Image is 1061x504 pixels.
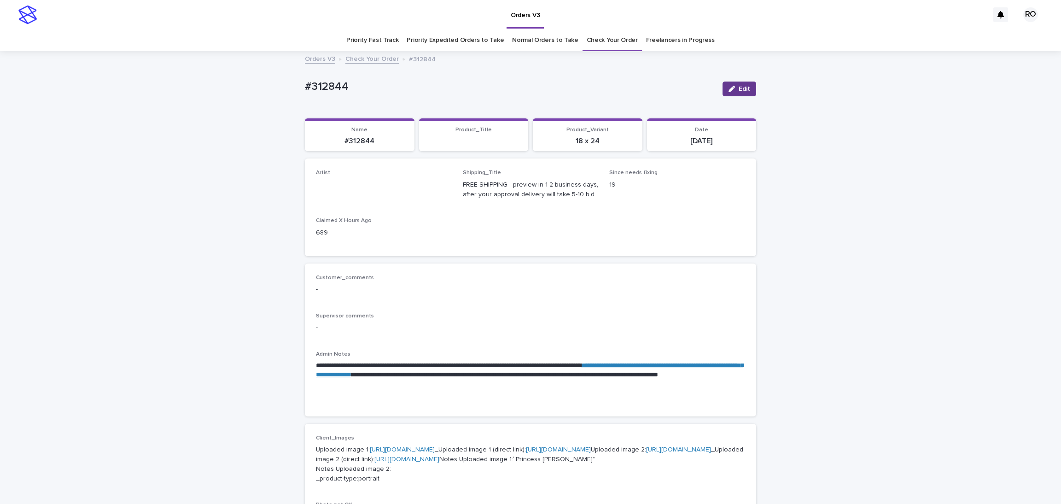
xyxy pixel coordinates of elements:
[18,6,37,24] img: stacker-logo-s-only.png
[407,29,504,51] a: Priority Expedited Orders to Take
[646,446,711,453] a: [URL][DOMAIN_NAME]
[723,82,756,96] button: Edit
[316,435,354,441] span: Client_Images
[316,275,374,281] span: Customer_comments
[695,127,708,133] span: Date
[739,86,750,92] span: Edit
[374,456,439,463] a: [URL][DOMAIN_NAME]
[609,180,745,190] p: 19
[463,180,599,199] p: FREE SHIPPING - preview in 1-2 business days, after your approval delivery will take 5-10 b.d.
[538,137,637,146] p: 18 x 24
[512,29,578,51] a: Normal Orders to Take
[305,80,715,94] p: #312844
[463,170,501,176] span: Shipping_Title
[316,170,330,176] span: Artist
[310,137,409,146] p: #312844
[305,53,335,64] a: Orders V3
[587,29,638,51] a: Check Your Order
[653,137,751,146] p: [DATE]
[316,352,350,357] span: Admin Notes
[316,228,452,238] p: 689
[646,29,715,51] a: Freelancers in Progress
[345,53,399,64] a: Check Your Order
[609,170,658,176] span: Since needs fixing
[370,446,435,453] a: [URL][DOMAIN_NAME]
[316,445,745,483] p: Uploaded image 1: _Uploaded image 1 (direct link): Uploaded image 2: _Uploaded image 2 (direct li...
[316,313,374,319] span: Supervisor comments
[316,218,372,223] span: Claimed X Hours Ago
[346,29,398,51] a: Priority Fast Track
[1023,7,1038,22] div: RO
[566,127,609,133] span: Product_Variant
[316,285,745,294] p: -
[316,323,745,333] p: -
[409,53,436,64] p: #312844
[351,127,367,133] span: Name
[526,446,591,453] a: [URL][DOMAIN_NAME]
[455,127,492,133] span: Product_Title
